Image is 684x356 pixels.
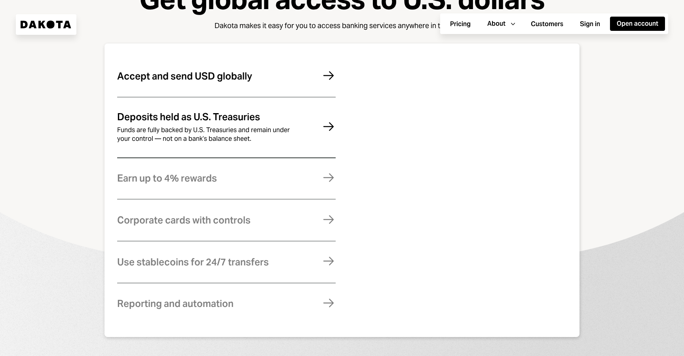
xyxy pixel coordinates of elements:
a: Sign in [573,16,607,32]
button: About [481,17,521,31]
a: Customers [524,16,570,32]
div: Accept and send USD globally [117,71,252,81]
button: Sign in [573,17,607,31]
div: Earn up to 4% rewards [117,173,217,184]
div: Use stablecoins for 24/7 transfers [117,257,269,267]
div: Funds are fully backed by U.S. Treasuries and remain under your control — not on a bank’s balance... [117,126,291,143]
div: Reporting and automation [117,299,234,309]
button: Customers [524,17,570,31]
div: Dakota makes it easy for you to access banking services anywhere in the world. [215,21,469,31]
div: Corporate cards with controls [117,215,251,225]
div: Deposits held as U.S. Treasuries [117,112,260,122]
a: Pricing [443,16,477,32]
div: About [487,19,505,28]
button: Pricing [443,17,477,31]
button: Open account [610,17,665,31]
